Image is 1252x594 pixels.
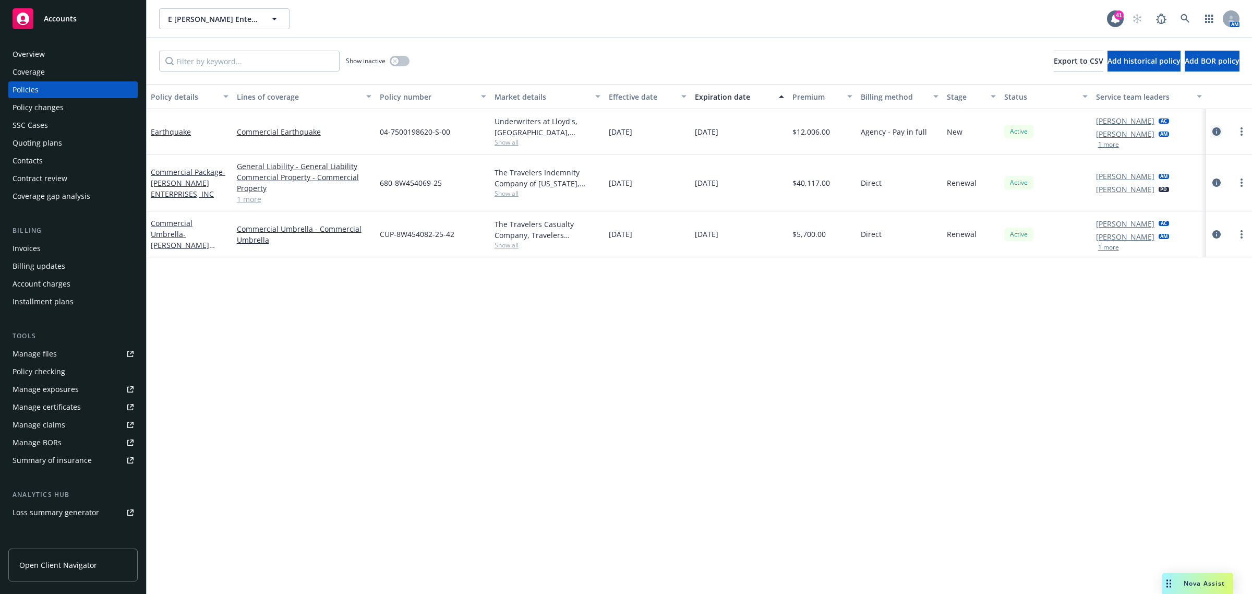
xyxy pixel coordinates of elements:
[1096,171,1154,182] a: [PERSON_NAME]
[861,91,927,102] div: Billing method
[13,363,65,380] div: Policy checking
[237,223,371,245] a: Commercial Umbrella - Commercial Umbrella
[695,91,773,102] div: Expiration date
[1008,230,1029,239] span: Active
[695,126,718,137] span: [DATE]
[792,126,830,137] span: $12,006.00
[495,241,601,250] span: Show all
[1000,84,1092,109] button: Status
[376,84,490,109] button: Policy number
[1008,178,1029,187] span: Active
[1107,51,1181,72] button: Add historical policy
[237,172,371,194] a: Commercial Property - Commercial Property
[943,84,1000,109] button: Stage
[8,434,138,451] a: Manage BORs
[495,189,601,198] span: Show all
[1210,228,1223,241] a: circleInformation
[1210,125,1223,138] a: circleInformation
[237,161,371,172] a: General Liability - General Liability
[8,331,138,341] div: Tools
[151,229,216,272] span: - [PERSON_NAME] ENTERPRISES, INC. 25-26
[857,84,943,109] button: Billing method
[1096,115,1154,126] a: [PERSON_NAME]
[1185,56,1239,66] span: Add BOR policy
[13,117,48,134] div: SSC Cases
[861,229,882,240] span: Direct
[609,126,632,137] span: [DATE]
[13,152,43,169] div: Contacts
[788,84,857,109] button: Premium
[147,84,233,109] button: Policy details
[8,381,138,398] a: Manage exposures
[495,138,601,147] span: Show all
[8,258,138,275] a: Billing updates
[8,399,138,415] a: Manage certificates
[695,177,718,188] span: [DATE]
[1096,184,1154,195] a: [PERSON_NAME]
[13,64,45,80] div: Coverage
[159,51,340,72] input: Filter by keyword...
[1235,228,1248,241] a: more
[1184,579,1225,588] span: Nova Assist
[1098,141,1119,148] button: 1 more
[151,167,225,199] a: Commercial Package
[861,126,927,137] span: Agency - Pay in full
[605,84,691,109] button: Effective date
[13,258,65,275] div: Billing updates
[1162,573,1175,594] div: Drag to move
[13,417,65,433] div: Manage claims
[1107,56,1181,66] span: Add historical policy
[947,177,977,188] span: Renewal
[8,490,138,500] div: Analytics hub
[1151,8,1172,29] a: Report a Bug
[8,188,138,205] a: Coverage gap analysis
[19,560,97,571] span: Open Client Navigator
[380,229,454,240] span: CUP-8W454082-25-42
[1175,8,1196,29] a: Search
[8,276,138,292] a: Account charges
[947,126,962,137] span: New
[380,91,475,102] div: Policy number
[1127,8,1148,29] a: Start snowing
[1096,91,1191,102] div: Service team leaders
[380,177,442,188] span: 680-8W454069-25
[13,81,39,98] div: Policies
[861,177,882,188] span: Direct
[947,229,977,240] span: Renewal
[691,84,788,109] button: Expiration date
[13,434,62,451] div: Manage BORs
[695,229,718,240] span: [DATE]
[8,170,138,187] a: Contract review
[947,91,984,102] div: Stage
[792,177,830,188] span: $40,117.00
[1210,176,1223,189] a: circleInformation
[168,14,258,25] span: E [PERSON_NAME] Enterprises Inc.
[237,91,360,102] div: Lines of coverage
[1185,51,1239,72] button: Add BOR policy
[13,452,92,469] div: Summary of insurance
[13,46,45,63] div: Overview
[609,177,632,188] span: [DATE]
[1162,573,1233,594] button: Nova Assist
[13,170,67,187] div: Contract review
[13,399,81,415] div: Manage certificates
[8,64,138,80] a: Coverage
[1235,176,1248,189] a: more
[8,240,138,257] a: Invoices
[8,46,138,63] a: Overview
[8,504,138,521] a: Loss summary generator
[346,56,386,65] span: Show inactive
[8,225,138,236] div: Billing
[8,363,138,380] a: Policy checking
[1096,218,1154,229] a: [PERSON_NAME]
[792,91,841,102] div: Premium
[490,84,605,109] button: Market details
[13,240,41,257] div: Invoices
[237,194,371,205] a: 1 more
[8,4,138,33] a: Accounts
[159,8,290,29] button: E [PERSON_NAME] Enterprises Inc.
[1096,231,1154,242] a: [PERSON_NAME]
[8,452,138,469] a: Summary of insurance
[792,229,826,240] span: $5,700.00
[151,218,216,272] a: Commercial Umbrella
